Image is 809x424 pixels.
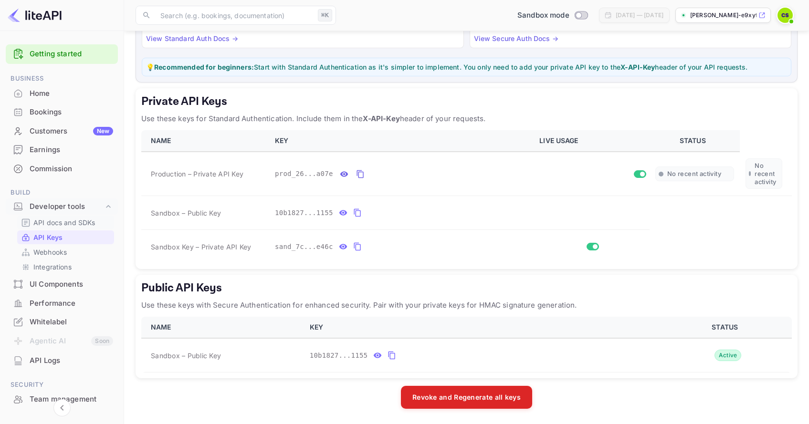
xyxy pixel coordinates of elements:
strong: Recommended for beginners: [154,63,254,71]
a: View Standard Auth Docs → [146,34,238,42]
a: Home [6,84,118,102]
a: Webhooks [21,247,110,257]
a: Whitelabel [6,313,118,331]
div: Active [714,350,742,361]
div: Getting started [6,44,118,64]
div: Earnings [6,141,118,159]
div: Commission [30,164,113,175]
a: CustomersNew [6,122,118,140]
span: 10b1827...1155 [310,351,368,361]
span: Business [6,73,118,84]
p: [PERSON_NAME]-e9xyf.nui... [690,11,756,20]
span: No recent activity [755,162,779,186]
div: Switch to Production mode [514,10,591,21]
span: No recent activity [667,170,721,178]
p: API Keys [33,232,63,242]
img: LiteAPI logo [8,8,62,23]
span: Security [6,380,118,390]
table: private api keys table [141,130,792,263]
a: Earnings [6,141,118,158]
div: Bookings [6,103,118,122]
div: Bookings [30,107,113,118]
th: KEY [304,317,662,338]
div: Developer tools [30,201,104,212]
p: API docs and SDKs [33,217,95,228]
button: Collapse navigation [53,399,71,416]
th: NAME [141,317,304,338]
strong: X-API-Key [620,63,655,71]
p: Webhooks [33,247,67,257]
img: Colin Seaman [777,8,793,23]
a: API docs and SDKs [21,217,110,228]
span: Sandbox Key – Private API Key [151,243,251,251]
span: prod_26...a07e [275,169,333,179]
th: NAME [141,130,269,152]
div: New [93,127,113,135]
h5: Public API Keys [141,280,792,296]
div: ⌘K [318,9,332,21]
th: KEY [269,130,534,152]
span: Sandbox mode [517,10,569,21]
strong: X-API-Key [363,114,399,123]
div: API Keys [17,230,114,244]
div: Whitelabel [6,313,118,331]
div: Performance [6,294,118,313]
th: LIVE USAGE [534,130,649,152]
table: public api keys table [141,317,792,372]
div: API Logs [30,355,113,366]
a: Commission [6,160,118,177]
div: Webhooks [17,245,114,259]
div: UI Components [6,275,118,294]
div: Customers [30,126,113,137]
div: Team management [6,390,118,409]
p: Integrations [33,262,72,272]
span: Build [6,187,118,198]
p: Use these keys with Secure Authentication for enhanced security. Pair with your private keys for ... [141,300,792,311]
div: API docs and SDKs [17,216,114,229]
span: Sandbox – Public Key [151,208,221,218]
span: Sandbox – Public Key [151,351,221,361]
div: Commission [6,160,118,178]
div: Home [30,88,113,99]
a: View Secure Auth Docs → [474,34,558,42]
div: UI Components [30,279,113,290]
th: STATUS [662,317,792,338]
div: Home [6,84,118,103]
button: Revoke and Regenerate all keys [401,386,532,409]
input: Search (e.g. bookings, documentation) [155,6,314,25]
p: Use these keys for Standard Authentication. Include them in the header of your requests. [141,113,792,124]
span: sand_7c...e46c [275,242,333,252]
div: API Logs [6,352,118,370]
th: STATUS [650,130,740,152]
div: Performance [30,298,113,309]
a: API Logs [6,352,118,369]
a: API Keys [21,232,110,242]
a: Bookings [6,103,118,121]
a: Team management [6,390,118,408]
a: UI Components [6,275,118,293]
h5: Private API Keys [141,94,792,109]
div: Earnings [30,145,113,155]
div: [DATE] — [DATE] [616,11,663,20]
div: Developer tools [6,198,118,215]
span: Production – Private API Key [151,169,243,179]
div: Integrations [17,260,114,274]
span: 10b1827...1155 [275,208,333,218]
a: Integrations [21,262,110,272]
a: Getting started [30,49,113,60]
p: 💡 Start with Standard Authentication as it's simpler to implement. You only need to add your priv... [146,62,787,72]
a: Performance [6,294,118,312]
div: Whitelabel [30,317,113,328]
div: CustomersNew [6,122,118,141]
div: Team management [30,394,113,405]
